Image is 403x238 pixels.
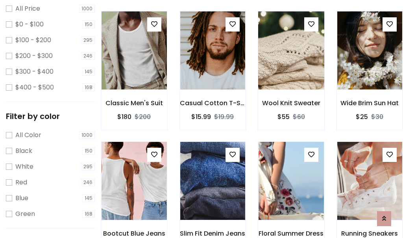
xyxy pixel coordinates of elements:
[15,209,35,219] label: Green
[15,193,28,203] label: Blue
[214,112,234,121] del: $19.99
[81,178,95,186] span: 246
[15,51,53,61] label: $200 - $300
[371,112,383,121] del: $30
[101,99,167,107] h6: Classic Men's Suit
[15,4,40,13] label: All Price
[191,113,211,121] h6: $15.99
[293,112,305,121] del: $60
[337,99,403,107] h6: Wide Brim Sun Hat
[15,162,33,171] label: White
[117,113,131,121] h6: $180
[258,230,324,237] h6: Floral Summer Dress
[277,113,290,121] h6: $55
[82,147,95,155] span: 150
[6,112,95,121] h5: Filter by color
[15,20,44,29] label: $0 - $100
[81,36,95,44] span: 295
[82,20,95,28] span: 150
[81,52,95,60] span: 246
[15,146,32,156] label: Black
[81,163,95,171] span: 295
[79,5,95,13] span: 1000
[180,230,246,237] h6: Slim Fit Denim Jeans
[135,112,151,121] del: $200
[101,230,167,237] h6: Bootcut Blue Jeans
[15,67,54,76] label: $300 - $400
[82,194,95,202] span: 145
[15,130,41,140] label: All Color
[82,210,95,218] span: 168
[258,99,324,107] h6: Wool Knit Sweater
[82,84,95,91] span: 168
[15,35,51,45] label: $100 - $200
[180,99,246,107] h6: Casual Cotton T-Shirt
[337,230,403,237] h6: Running Sneakers
[15,83,54,92] label: $400 - $500
[79,131,95,139] span: 1000
[15,178,27,187] label: Red
[82,68,95,76] span: 145
[356,113,368,121] h6: $25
